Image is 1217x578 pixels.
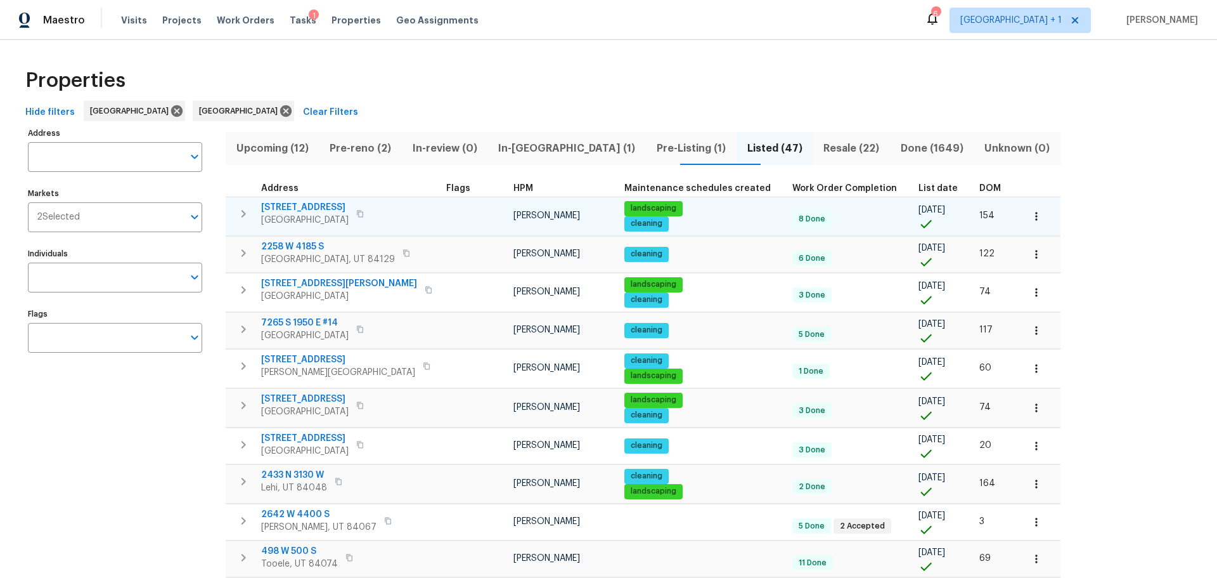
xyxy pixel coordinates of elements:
span: 3 Done [794,290,830,301]
span: [STREET_ADDRESS][PERSON_NAME] [261,277,417,290]
span: [GEOGRAPHIC_DATA] [261,445,349,457]
span: Tooele, UT 84074 [261,558,338,570]
span: [PERSON_NAME] [513,479,580,488]
span: [PERSON_NAME] [513,249,580,258]
span: Properties [25,74,126,87]
span: 5 Done [794,329,830,340]
span: 5 Done [794,521,830,532]
span: Listed (47) [744,140,806,157]
span: [GEOGRAPHIC_DATA] [261,405,349,418]
span: Maintenance schedules created [624,184,771,193]
label: Individuals [28,250,202,258]
span: 8 Done [794,214,830,225]
span: 2 Selected [37,212,80,223]
span: Geo Assignments [396,14,479,27]
span: HPM [513,184,533,193]
span: 3 [979,517,984,526]
span: [STREET_ADDRESS] [261,201,349,214]
span: [PERSON_NAME][GEOGRAPHIC_DATA] [261,366,415,379]
label: Markets [28,190,202,197]
span: 1 Done [794,366,828,377]
span: Properties [332,14,381,27]
button: Open [186,329,203,346]
span: [PERSON_NAME] [513,287,580,296]
span: [DATE] [918,435,945,444]
span: Hide filters [25,105,75,121]
span: 122 [979,249,995,258]
span: [DATE] [918,397,945,406]
span: [PERSON_NAME] [513,403,580,412]
span: In-review (0) [409,140,480,157]
span: [STREET_ADDRESS] [261,353,415,366]
span: DOM [979,184,1001,193]
span: cleaning [626,410,667,421]
span: 3 Done [794,445,830,456]
span: [GEOGRAPHIC_DATA] [90,105,174,117]
span: Clear Filters [303,105,358,121]
span: Work Order Completion [792,184,897,193]
span: Lehi, UT 84048 [261,482,327,494]
span: 3 Done [794,405,830,416]
span: 2433 N 3130 W [261,469,327,482]
span: [PERSON_NAME] [513,554,580,563]
span: 20 [979,441,991,450]
span: 154 [979,211,995,220]
span: Work Orders [217,14,274,27]
span: Maestro [43,14,85,27]
span: landscaping [626,279,681,290]
span: cleaning [626,440,667,451]
span: [DATE] [918,244,945,253]
div: 1 [309,10,319,22]
button: Clear Filters [298,101,363,124]
label: Flags [28,310,202,318]
span: Pre-reno (2) [327,140,395,157]
span: Address [261,184,299,193]
span: cleaning [626,355,667,366]
span: [GEOGRAPHIC_DATA] + 1 [960,14,1062,27]
button: Open [186,148,203,166]
span: [PERSON_NAME] [1121,14,1198,27]
button: Open [186,208,203,226]
span: cleaning [626,249,667,259]
span: [DATE] [918,473,945,482]
span: Resale (22) [820,140,882,157]
span: Tasks [290,16,316,25]
span: 2 Accepted [835,521,890,532]
span: 11 Done [794,558,832,568]
span: [PERSON_NAME] [513,325,580,334]
span: landscaping [626,486,681,497]
span: landscaping [626,371,681,381]
span: 2258 W 4185 S [261,240,395,253]
span: [GEOGRAPHIC_DATA] [261,329,349,342]
span: [GEOGRAPHIC_DATA] [261,214,349,227]
span: 74 [979,287,991,296]
span: cleaning [626,325,667,336]
span: [STREET_ADDRESS] [261,432,349,445]
span: [STREET_ADDRESS] [261,393,349,405]
span: [PERSON_NAME] [513,517,580,526]
span: 117 [979,325,993,334]
span: [DATE] [918,548,945,557]
div: [GEOGRAPHIC_DATA] [193,101,294,121]
button: Hide filters [20,101,80,124]
span: [PERSON_NAME], UT 84067 [261,521,377,534]
span: [DATE] [918,206,945,214]
span: [DATE] [918,320,945,329]
span: cleaning [626,294,667,305]
span: [DATE] [918,511,945,520]
span: [GEOGRAPHIC_DATA] [261,290,417,303]
span: In-[GEOGRAPHIC_DATA] (1) [496,140,639,157]
span: [DATE] [918,282,945,291]
span: List date [918,184,958,193]
span: 2 Done [794,482,830,492]
div: 6 [931,8,940,20]
button: Open [186,268,203,286]
span: cleaning [626,218,667,229]
span: 7265 S 1950 E #14 [261,317,349,329]
span: [GEOGRAPHIC_DATA] [199,105,283,117]
span: Flags [446,184,470,193]
span: [PERSON_NAME] [513,441,580,450]
span: [PERSON_NAME] [513,211,580,220]
span: Visits [121,14,147,27]
span: cleaning [626,471,667,482]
